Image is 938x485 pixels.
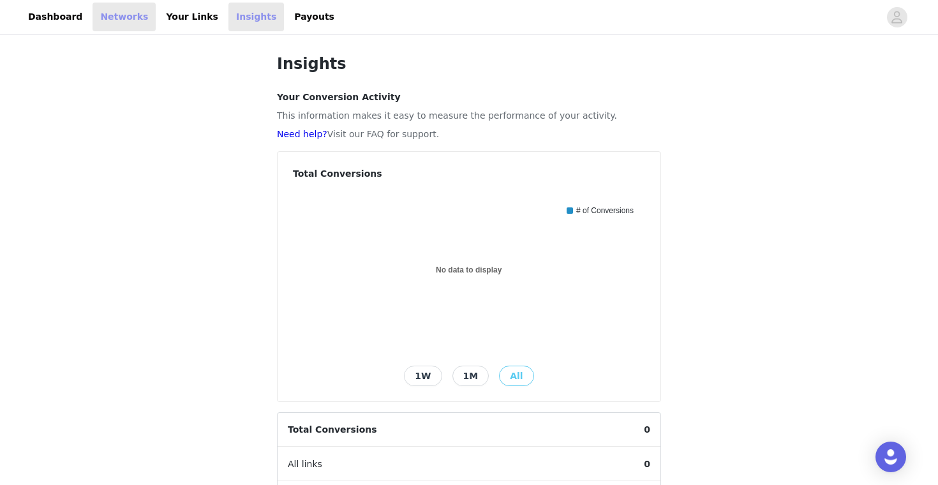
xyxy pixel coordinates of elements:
[436,265,502,274] text: No data to display
[576,206,634,215] text: # of Conversions
[277,128,661,141] p: Visit our FAQ for support.
[277,109,661,123] p: This information makes it easy to measure the performance of your activity.
[499,366,533,386] button: All
[891,7,903,27] div: avatar
[277,91,661,104] h4: Your Conversion Activity
[452,366,489,386] button: 1M
[634,413,660,447] span: 0
[278,413,387,447] span: Total Conversions
[277,129,327,139] a: Need help?
[20,3,90,31] a: Dashboard
[228,3,284,31] a: Insights
[634,447,660,481] span: 0
[287,3,342,31] a: Payouts
[404,366,442,386] button: 1W
[277,52,661,75] h1: Insights
[875,442,906,472] div: Open Intercom Messenger
[93,3,156,31] a: Networks
[158,3,226,31] a: Your Links
[293,167,645,181] h4: Total Conversions
[278,447,332,481] span: All links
